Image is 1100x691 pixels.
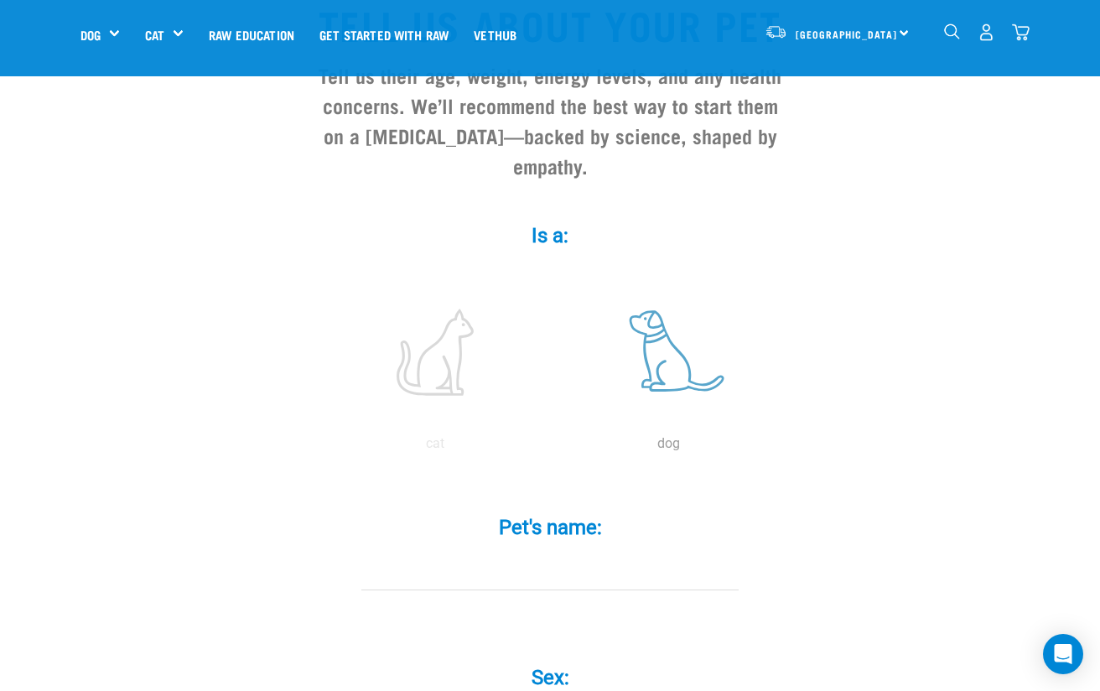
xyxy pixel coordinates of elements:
img: home-icon@2x.png [1012,23,1030,41]
label: Is a: [298,221,802,251]
span: [GEOGRAPHIC_DATA] [796,31,897,37]
a: Get started with Raw [307,1,461,68]
a: Dog [80,25,101,44]
a: Vethub [461,1,529,68]
h3: Tell us their age, weight, energy levels, and any health concerns. We’ll recommend the best way t... [312,60,788,180]
div: Open Intercom Messenger [1043,634,1083,674]
img: van-moving.png [765,24,787,39]
label: Pet's name: [298,512,802,543]
a: Raw Education [196,1,307,68]
p: cat [322,434,548,454]
p: dog [555,434,781,454]
img: home-icon-1@2x.png [944,23,960,39]
img: user.png [978,23,995,41]
a: Cat [145,25,164,44]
